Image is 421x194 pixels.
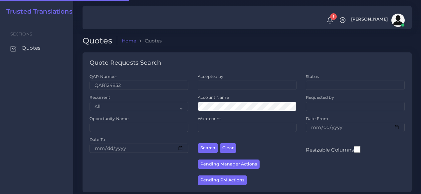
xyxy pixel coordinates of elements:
[198,175,247,185] button: Pending PM Actions
[198,116,221,121] label: Wordcount
[306,95,334,100] label: Requested by
[198,143,218,153] button: Search
[10,32,32,36] span: Sections
[198,160,260,169] button: Pending Manager Actions
[330,13,337,20] span: 1
[348,14,407,27] a: [PERSON_NAME]avatar
[351,17,388,22] span: [PERSON_NAME]
[90,137,105,142] label: Date To
[83,36,117,46] h2: Quotes
[90,95,110,100] label: Recurrent
[324,17,336,24] a: 1
[90,116,128,121] label: Opportunity Name
[90,59,161,67] h4: Quote Requests Search
[220,143,236,153] button: Clear
[5,41,68,55] a: Quotes
[306,145,360,154] label: Resizable Columns
[198,95,229,100] label: Account Name
[354,145,360,154] input: Resizable Columns
[122,37,136,44] a: Home
[198,74,224,79] label: Accepted by
[90,74,117,79] label: QAR Number
[306,74,319,79] label: Status
[306,116,328,121] label: Date From
[391,14,405,27] img: avatar
[2,8,73,16] a: Trusted Translations
[22,44,41,52] span: Quotes
[136,37,162,44] li: Quotes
